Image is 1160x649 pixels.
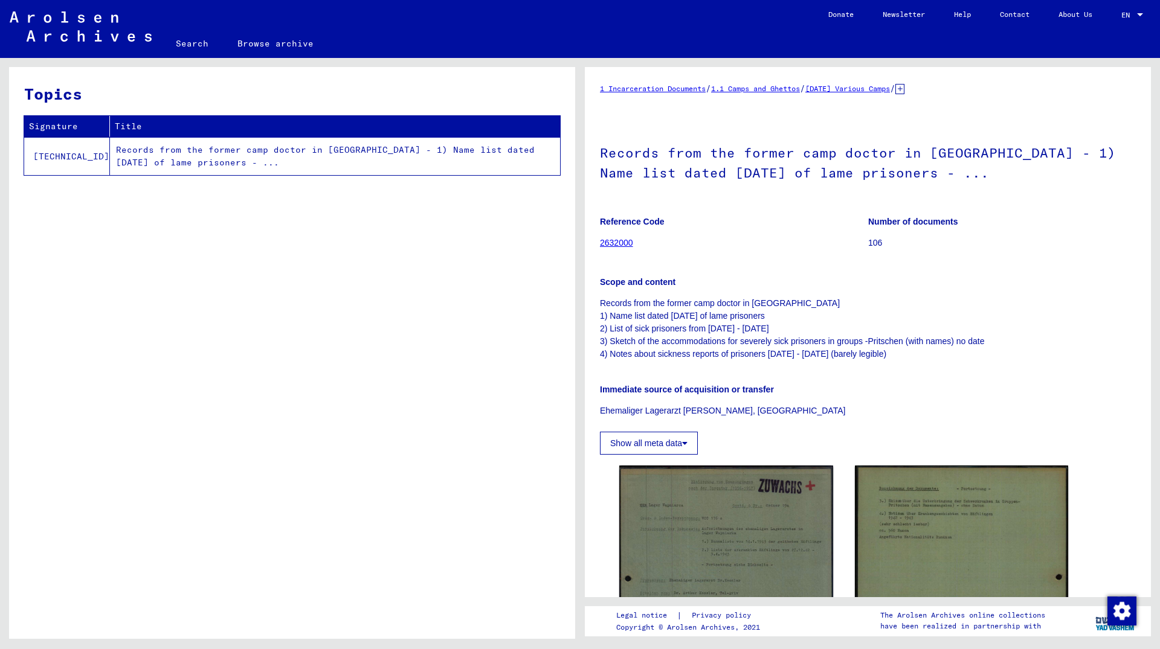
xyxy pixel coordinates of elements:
[868,217,958,226] b: Number of documents
[1107,596,1136,625] div: Change consent
[880,610,1045,621] p: The Arolsen Archives online collections
[706,83,711,94] span: /
[616,609,765,622] div: |
[24,137,110,175] td: [TECHNICAL_ID]
[868,237,1136,249] p: 106
[24,82,559,106] h3: Topics
[110,116,560,137] th: Title
[616,609,677,622] a: Legal notice
[223,29,328,58] a: Browse archive
[600,238,633,248] a: 2632000
[110,137,560,175] td: Records from the former camp doctor in [GEOGRAPHIC_DATA] - 1) Name list dated [DATE] of lame pris...
[600,297,1136,360] p: Records from the former camp doctor in [GEOGRAPHIC_DATA] 1) Name list dated [DATE] of lame prison...
[600,84,706,93] a: 1 Incarceration Documents
[600,277,675,287] b: Scope and content
[161,29,223,58] a: Search
[600,125,1136,198] h1: Records from the former camp doctor in [GEOGRAPHIC_DATA] - 1) Name list dated [DATE] of lame pris...
[890,83,895,94] span: /
[880,621,1045,631] p: have been realized in partnership with
[1121,11,1135,19] span: EN
[711,84,800,93] a: 1.1 Camps and Ghettos
[600,217,665,226] b: Reference Code
[800,83,805,94] span: /
[600,432,698,455] button: Show all meta data
[24,116,110,137] th: Signature
[682,609,765,622] a: Privacy policy
[1093,606,1138,636] img: yv_logo.png
[10,11,152,42] img: Arolsen_neg.svg
[600,404,1136,417] p: Ehemaliger Lagerarzt [PERSON_NAME], [GEOGRAPHIC_DATA]
[805,84,890,93] a: [DATE] Various Camps
[600,385,774,394] b: Immediate source of acquisition or transfer
[616,622,765,633] p: Copyright © Arolsen Archives, 2021
[1107,596,1136,625] img: Change consent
